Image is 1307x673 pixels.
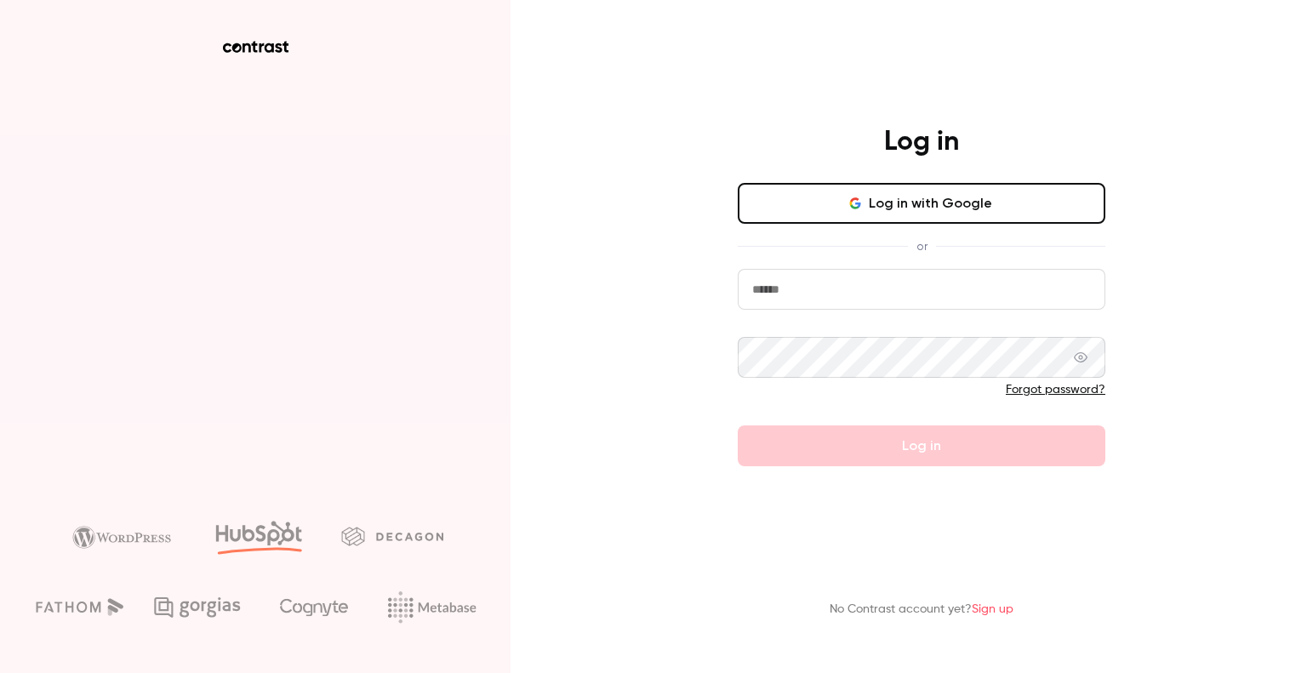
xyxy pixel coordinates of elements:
[972,603,1013,615] a: Sign up
[830,601,1013,619] p: No Contrast account yet?
[908,237,936,255] span: or
[884,125,959,159] h4: Log in
[341,527,443,545] img: decagon
[738,183,1105,224] button: Log in with Google
[1006,384,1105,396] a: Forgot password?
